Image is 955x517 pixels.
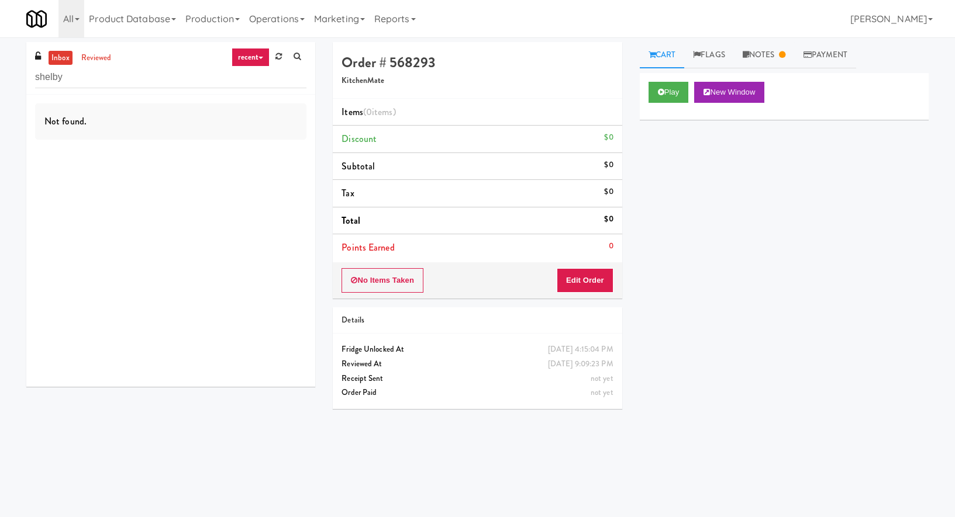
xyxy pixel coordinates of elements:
div: Reviewed At [342,357,613,372]
div: Details [342,313,613,328]
a: recent [232,48,270,67]
button: Edit Order [557,268,613,293]
span: not yet [591,387,613,398]
input: Search vision orders [35,67,306,88]
div: Receipt Sent [342,372,613,386]
div: Fridge Unlocked At [342,342,613,357]
div: [DATE] 4:15:04 PM [548,342,613,357]
button: New Window [694,82,764,103]
span: Items [342,105,395,119]
span: Points Earned [342,241,394,254]
div: $0 [604,130,613,145]
a: Notes [734,42,795,68]
img: Micromart [26,9,47,29]
span: not yet [591,373,613,384]
button: No Items Taken [342,268,423,293]
a: reviewed [78,51,115,65]
div: Order Paid [342,386,613,400]
h4: Order # 568293 [342,55,613,70]
div: $0 [604,212,613,227]
div: $0 [604,185,613,199]
span: Not found. [44,114,87,128]
span: Total [342,214,360,227]
ng-pluralize: items [372,105,393,119]
a: Payment [795,42,857,68]
a: Cart [640,42,685,68]
a: Flags [684,42,734,68]
span: Subtotal [342,159,375,173]
div: [DATE] 9:09:23 PM [548,357,613,372]
span: Tax [342,186,354,200]
h5: KitchenMate [342,77,613,85]
span: (0 ) [363,105,396,119]
button: Play [649,82,689,103]
a: inbox [49,51,73,65]
span: Discount [342,132,377,145]
div: 0 [609,239,613,254]
div: $0 [604,158,613,172]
